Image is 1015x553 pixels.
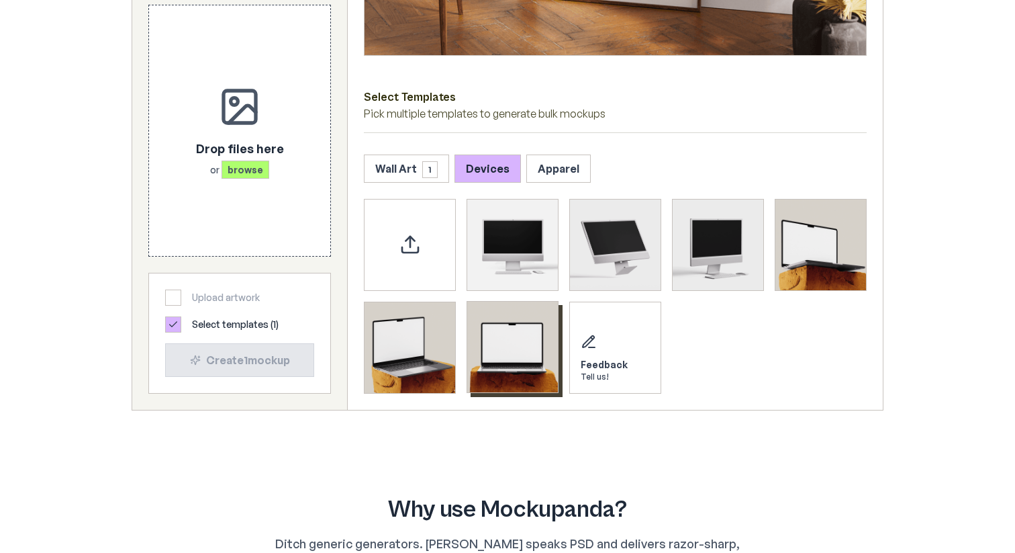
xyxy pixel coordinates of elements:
[196,163,284,176] p: or
[672,199,764,291] div: Select template iMac Mockup 3
[454,155,521,183] button: Devices
[467,200,558,290] img: iMac Mockup 1
[467,302,558,392] img: MacBook Mockup 3
[364,155,449,183] button: Wall Art1
[775,199,867,291] div: Select template MacBook Mockup 1
[364,105,867,122] p: Pick multiple templates to generate bulk mockups
[364,302,456,394] div: Select template MacBook Mockup 2
[165,343,314,377] button: Create1mockup
[673,200,763,290] img: iMac Mockup 3
[570,200,661,290] img: iMac Mockup 2
[467,301,559,393] div: Select template MacBook Mockup 3
[775,200,866,290] img: MacBook Mockup 1
[422,161,438,178] span: 1
[364,88,867,105] h3: Select Templates
[365,302,455,393] img: MacBook Mockup 2
[467,199,559,291] div: Select template iMac Mockup 1
[153,497,862,523] h2: Why use Mockupanda?
[192,291,260,304] span: Upload artwork
[581,358,628,372] div: Feedback
[177,352,303,368] div: Create 1 mockup
[364,199,456,291] div: Upload custom PSD template
[569,199,661,291] div: Select template iMac Mockup 2
[196,138,284,157] p: Drop files here
[526,155,591,183] button: Apparel
[581,372,628,382] div: Tell us!
[192,318,279,331] span: Select templates ( 1 )
[222,160,269,178] span: browse
[569,302,661,394] div: Send feedback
